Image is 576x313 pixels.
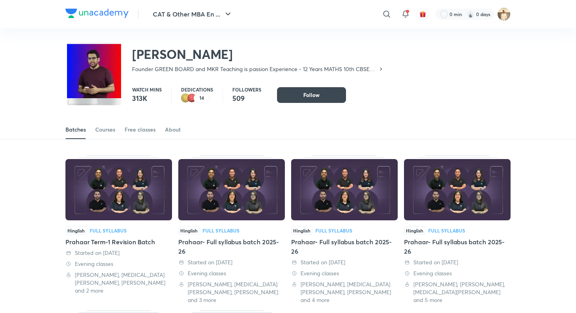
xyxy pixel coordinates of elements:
div: Batches [65,126,86,134]
p: Dedications [181,87,213,92]
div: Prahaar- Full syllabus batch 2025-26 [178,155,285,304]
p: 313K [132,93,162,103]
div: Evening classes [178,269,285,277]
div: Mandeep Kumar Malik, Alok Choubey, Nikita Sahu and 5 more [404,280,511,304]
p: 14 [199,95,204,101]
div: Prahaar- Full syllabus batch 2025-26 [404,155,511,304]
span: Hinglish [178,226,199,235]
div: Mandeep Kumar Malik, Nikita Sahu, Abhinay Kumar Rai and 2 more [65,271,172,295]
button: CAT & Other MBA En ... [148,6,237,22]
div: Prahaar- Full syllabus batch 2025-26 [291,237,398,256]
p: 509 [232,93,261,103]
button: avatar [417,8,429,20]
a: Free classes [125,120,156,139]
h2: [PERSON_NAME] [132,46,384,62]
img: Thumbnail [178,159,285,220]
div: Prahaar- Full syllabus batch 2025-26 [291,155,398,304]
div: Evening classes [404,269,511,277]
a: About [165,120,181,139]
div: Started on 1 Apr 2025 [404,258,511,266]
div: Prahaar Term-1 Revision Batch [65,155,172,304]
img: Company Logo [65,9,129,18]
img: Thumbnail [291,159,398,220]
div: Prahaar- Full syllabus batch 2025-26 [178,237,285,256]
img: Thumbnail [404,159,511,220]
img: Chandrakant Deshmukh [497,7,511,21]
div: Mandeep Kumar Malik, Nikita Sahu, Shivangi Chauhan and 3 more [178,280,285,304]
div: Mandeep Kumar Malik, Nikita Sahu, Shivangi Chauhan and 4 more [291,280,398,304]
div: Free classes [125,126,156,134]
div: Courses [95,126,115,134]
div: Prahaar- Full syllabus batch 2025-26 [404,237,511,256]
span: Hinglish [65,226,87,235]
div: About [165,126,181,134]
div: Started on 1 Jul 2025 [178,258,285,266]
button: Follow [277,87,346,103]
div: Started on 26 May 2025 [291,258,398,266]
div: Full Syllabus [90,228,127,233]
span: Follow [303,91,320,99]
a: Company Logo [65,9,129,20]
div: Evening classes [65,260,172,268]
div: Full Syllabus [315,228,352,233]
div: Prahaar Term-1 Revision Batch [65,237,172,247]
img: avatar [419,11,426,18]
img: educator badge2 [181,93,190,103]
img: streak [467,10,475,18]
div: Started on 7 Aug 2025 [65,249,172,257]
p: Founder GREEN BOARD and MKR Teaching is passion Experience - 12 Years MATHS 10th CBSE Aaa jao mat... [132,65,378,73]
div: Evening classes [291,269,398,277]
a: Courses [95,120,115,139]
img: educator badge1 [187,93,197,103]
p: Followers [232,87,261,92]
p: Watch mins [132,87,162,92]
img: Thumbnail [65,159,172,220]
span: Hinglish [404,226,425,235]
a: Batches [65,120,86,139]
span: Hinglish [291,226,312,235]
div: Full Syllabus [203,228,239,233]
div: Full Syllabus [428,228,465,233]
